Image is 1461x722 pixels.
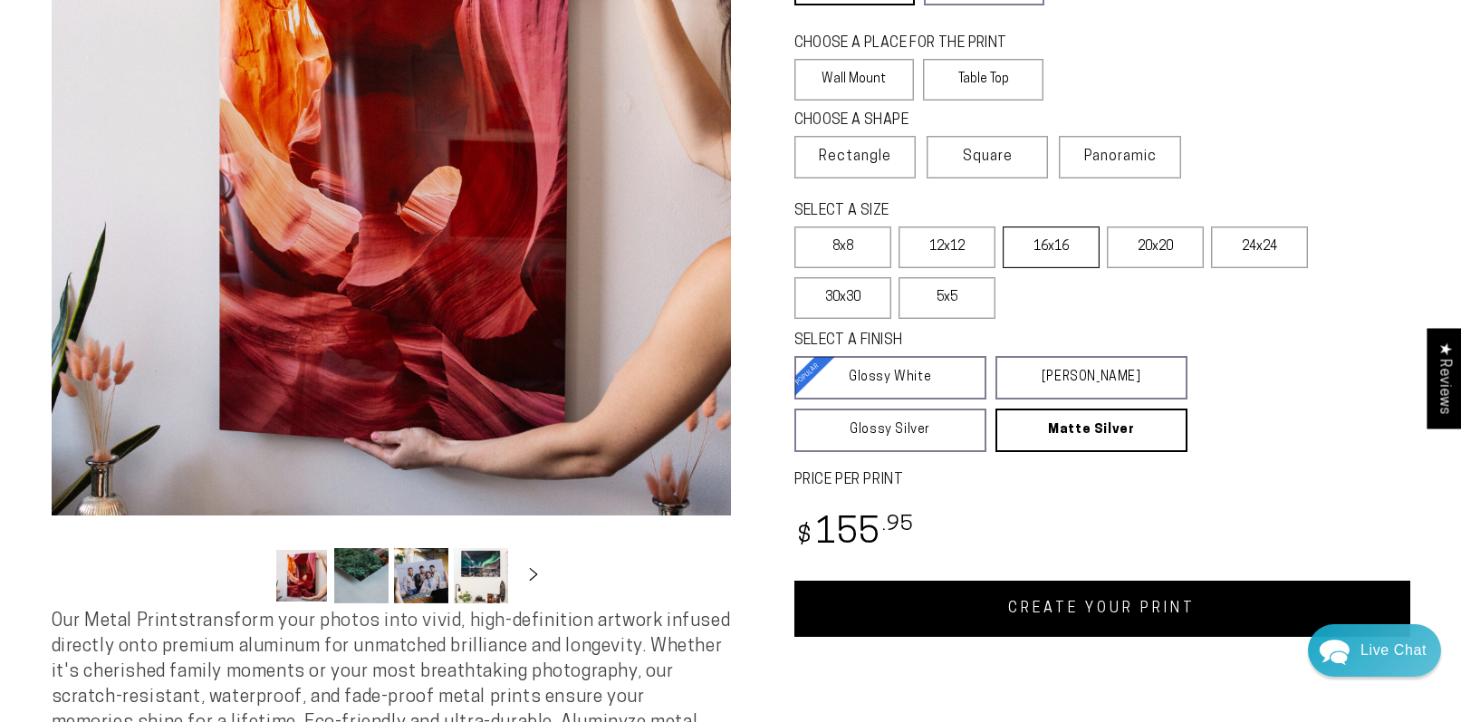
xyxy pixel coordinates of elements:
[1084,149,1157,164] span: Panoramic
[899,226,995,268] label: 12x12
[794,201,1157,222] legend: SELECT A SIZE
[794,516,915,552] bdi: 155
[1360,624,1427,677] div: Contact Us Directly
[794,356,986,400] a: Glossy White
[923,59,1043,101] label: Table Top
[394,548,448,603] button: Load image 3 in gallery view
[794,581,1410,637] a: CREATE YOUR PRINT
[794,277,891,319] label: 30x30
[794,409,986,452] a: Glossy Silver
[1003,226,1100,268] label: 16x16
[1211,226,1308,268] label: 24x24
[169,27,216,74] img: John
[1308,624,1441,677] div: Chat widget toggle
[963,146,1013,168] span: Square
[194,516,245,530] span: Re:amaze
[229,555,269,595] button: Slide left
[334,548,389,603] button: Load image 2 in gallery view
[794,331,1144,351] legend: SELECT A FINISH
[136,91,248,103] span: Away until [DATE]
[1427,328,1461,428] div: Click to open Judge.me floating reviews tab
[454,548,508,603] button: Load image 4 in gallery view
[794,34,1027,54] legend: CHOOSE A PLACE FOR THE PRINT
[1107,226,1204,268] label: 20x20
[794,59,915,101] label: Wall Mount
[207,27,255,74] img: Marie J
[120,546,265,575] a: Leave A Message
[995,356,1187,400] a: [PERSON_NAME]
[882,515,915,535] sup: .95
[274,548,329,603] button: Load image 1 in gallery view
[139,520,245,529] span: We run on
[899,277,995,319] label: 5x5
[995,409,1187,452] a: Matte Silver
[797,525,812,549] span: $
[794,470,1410,491] label: PRICE PER PRINT
[514,555,553,595] button: Slide right
[794,226,891,268] label: 8x8
[819,146,891,168] span: Rectangle
[794,111,1030,131] legend: CHOOSE A SHAPE
[131,27,178,74] img: Helga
